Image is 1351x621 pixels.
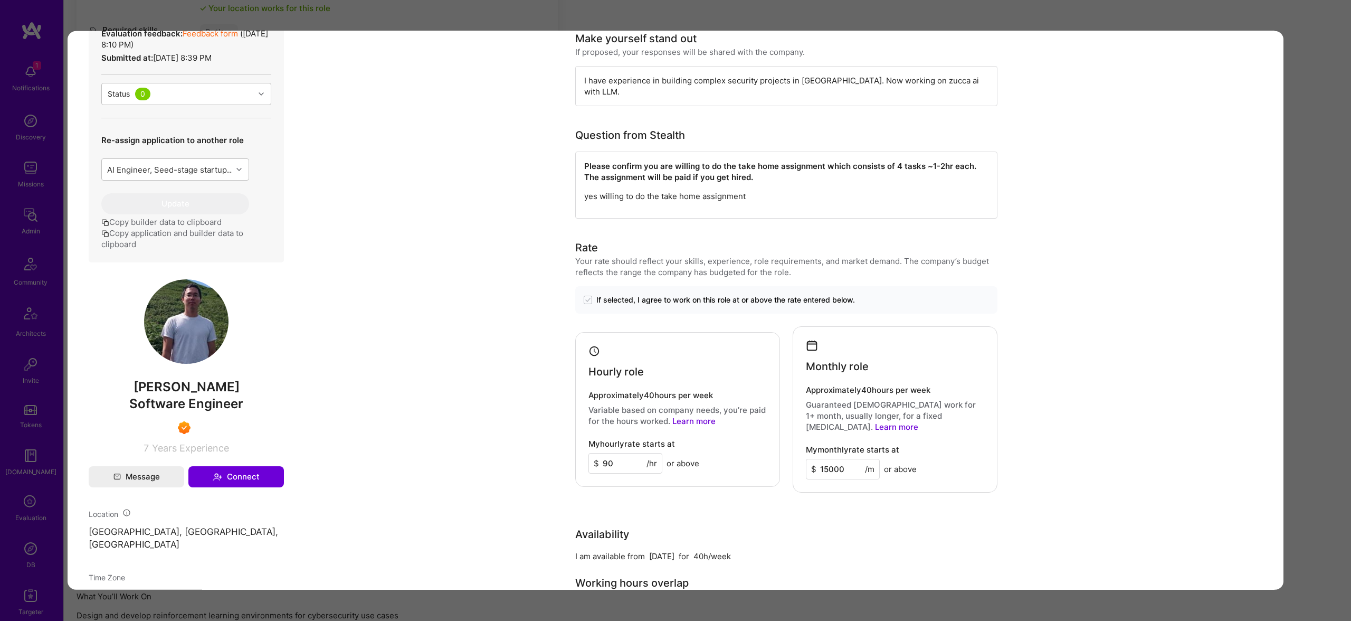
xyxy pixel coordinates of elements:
[575,575,689,590] div: Working hours overlap
[101,228,271,250] button: Copy application and builder data to clipboard
[152,443,229,454] span: Years Experience
[596,295,855,305] span: If selected, I agree to work on this role at or above the rate entered below.
[144,356,229,366] a: User Avatar
[703,550,731,561] div: h/week
[575,46,805,58] div: If proposed, your responses will be shared with the company.
[588,439,675,449] h4: My hourly rate starts at
[575,526,629,542] div: Availability
[259,91,264,97] i: icon Chevron
[575,66,997,106] div: I have experience in building complex security projects in [GEOGRAPHIC_DATA]. Now working on zucc...
[884,463,917,474] span: or above
[588,345,601,357] i: icon Clock
[806,445,899,454] h4: My monthly rate starts at
[575,256,997,278] div: Your rate should reflect your skills, experience, role requirements, and market demand. The compa...
[575,240,598,256] div: Rate
[188,466,284,487] button: Connect
[575,550,645,561] div: I am available from
[649,550,674,561] div: [DATE]
[679,550,689,561] div: for
[236,167,242,172] i: icon Chevron
[144,443,149,454] span: 7
[144,279,229,364] img: User Avatar
[89,573,125,582] span: Time Zone
[68,31,1283,590] div: modal
[865,463,874,474] span: /m
[588,391,767,400] h4: Approximately 40 hours per week
[107,164,233,175] div: AI Engineer, Seed-stage startup in cybersecurity/ML seeks Senior Software Engineers to build rein...
[213,472,222,482] i: icon Connect
[594,458,599,469] span: $
[101,135,249,146] p: Re-assign application to another role
[584,191,988,202] p: yes willing to do the take home assignment
[588,365,644,378] h4: Hourly role
[806,385,984,394] h4: Approximately 40 hours per week
[89,526,284,551] p: [GEOGRAPHIC_DATA], [GEOGRAPHIC_DATA], [GEOGRAPHIC_DATA]
[806,360,869,372] h4: Monthly role
[89,379,284,395] span: [PERSON_NAME]
[588,404,767,427] p: Variable based on company needs, you’re paid for the hours worked.
[153,53,212,63] span: [DATE] 8:39 PM
[101,230,109,238] i: icon Copy
[575,31,697,46] div: Make yourself stand out
[646,458,657,469] span: /hr
[89,589,284,602] p: America/Los_Angeles (GMT-08:00 )
[875,421,918,431] a: Learn more
[811,463,816,474] span: $
[108,88,130,99] div: Status
[575,127,685,143] div: Question from Stealth
[101,217,222,228] button: Copy builder data to clipboard
[584,161,978,182] strong: Please confirm you are willing to do the take home assignment which consists of 4 tasks ~1-2hr ea...
[667,458,699,469] span: or above
[101,53,153,63] strong: Submitted at:
[806,340,818,352] i: icon Calendar
[101,29,183,39] strong: Evaluation feedback:
[101,28,271,50] div: ( [DATE] 8:10 PM )
[183,29,238,39] a: Feedback form
[178,421,191,434] img: Exceptional A.Teamer
[101,219,109,227] i: icon Copy
[806,399,984,432] p: Guaranteed [DEMOGRAPHIC_DATA] work for 1+ month, usually longer, for a fixed [MEDICAL_DATA].
[113,473,121,481] i: icon Mail
[89,509,284,520] div: Location
[135,88,150,100] div: 0
[101,193,249,214] button: Update
[129,396,243,411] span: Software Engineer
[588,453,662,474] input: XXX
[693,550,703,561] div: 40
[89,466,184,487] button: Message
[672,416,716,426] a: Learn more
[806,458,880,479] input: XXX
